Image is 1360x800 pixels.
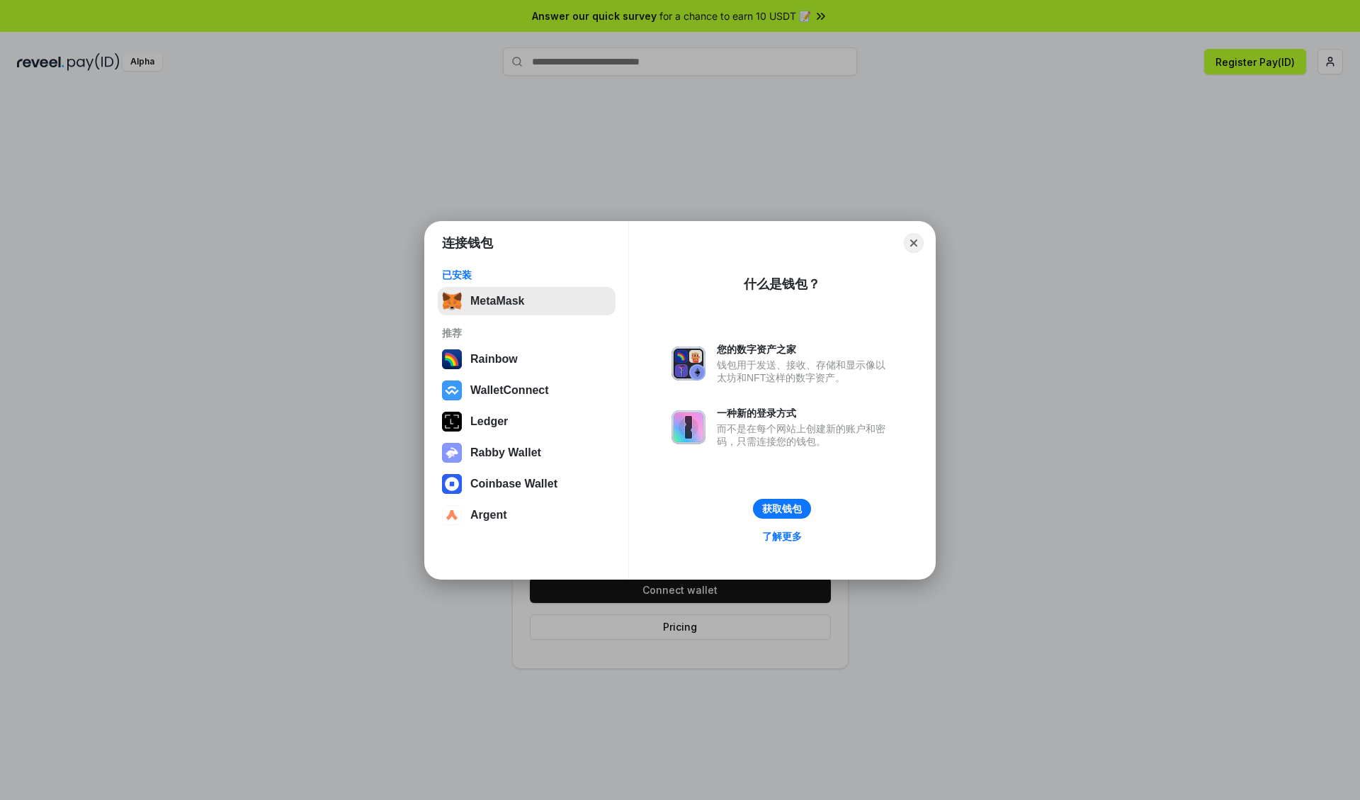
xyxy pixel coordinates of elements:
[671,410,705,444] img: svg+xml,%3Csvg%20xmlns%3D%22http%3A%2F%2Fwww.w3.org%2F2000%2Fsvg%22%20fill%3D%22none%22%20viewBox...
[442,235,493,252] h1: 连接钱包
[442,381,462,400] img: svg+xml,%3Csvg%20width%3D%2228%22%20height%3D%2228%22%20viewBox%3D%220%200%2028%2028%22%20fill%3D...
[470,478,557,490] div: Coinbase Wallet
[470,295,524,308] div: MetaMask
[438,345,616,373] button: Rainbow
[442,349,462,369] img: svg+xml,%3Csvg%20width%3D%22120%22%20height%3D%22120%22%20viewBox%3D%220%200%20120%20120%22%20fil...
[442,505,462,525] img: svg+xml,%3Csvg%20width%3D%2228%22%20height%3D%2228%22%20viewBox%3D%220%200%2028%2028%22%20fill%3D...
[470,415,508,428] div: Ledger
[438,501,616,529] button: Argent
[442,327,611,339] div: 推荐
[470,509,507,522] div: Argent
[442,443,462,463] img: svg+xml,%3Csvg%20xmlns%3D%22http%3A%2F%2Fwww.w3.org%2F2000%2Fsvg%22%20fill%3D%22none%22%20viewBox...
[470,446,541,459] div: Rabby Wallet
[442,412,462,432] img: svg+xml,%3Csvg%20xmlns%3D%22http%3A%2F%2Fwww.w3.org%2F2000%2Fsvg%22%20width%3D%2228%22%20height%3...
[470,384,549,397] div: WalletConnect
[442,474,462,494] img: svg+xml,%3Csvg%20width%3D%2228%22%20height%3D%2228%22%20viewBox%3D%220%200%2028%2028%22%20fill%3D...
[438,376,616,405] button: WalletConnect
[717,343,892,356] div: 您的数字资产之家
[442,269,611,281] div: 已安装
[438,439,616,467] button: Rabby Wallet
[762,502,802,515] div: 获取钱包
[744,276,820,293] div: 什么是钱包？
[754,527,810,546] a: 了解更多
[717,407,892,419] div: 一种新的登录方式
[470,353,518,366] div: Rainbow
[438,407,616,436] button: Ledger
[753,499,811,519] button: 获取钱包
[904,233,924,253] button: Close
[438,287,616,315] button: MetaMask
[717,422,892,448] div: 而不是在每个网站上创建新的账户和密码，只需连接您的钱包。
[762,530,802,543] div: 了解更多
[442,291,462,311] img: svg+xml,%3Csvg%20fill%3D%22none%22%20height%3D%2233%22%20viewBox%3D%220%200%2035%2033%22%20width%...
[671,347,705,381] img: svg+xml,%3Csvg%20xmlns%3D%22http%3A%2F%2Fwww.w3.org%2F2000%2Fsvg%22%20fill%3D%22none%22%20viewBox...
[717,359,892,384] div: 钱包用于发送、接收、存储和显示像以太坊和NFT这样的数字资产。
[438,470,616,498] button: Coinbase Wallet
